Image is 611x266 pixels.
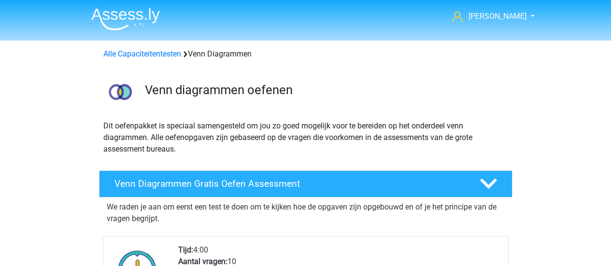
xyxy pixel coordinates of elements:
a: Alle Capaciteitentesten [103,49,181,58]
a: Venn Diagrammen Gratis Oefen Assessment [95,170,516,197]
h4: Venn Diagrammen Gratis Oefen Assessment [114,178,464,189]
h3: Venn diagrammen oefenen [145,83,505,98]
b: Tijd: [178,245,193,254]
a: [PERSON_NAME] [448,11,527,22]
p: Dit oefenpakket is speciaal samengesteld om jou zo goed mogelijk voor te bereiden op het onderdee... [103,120,508,155]
span: [PERSON_NAME] [469,12,526,21]
img: venn diagrammen [99,71,141,112]
img: Assessly [91,8,160,30]
b: Aantal vragen: [178,257,227,266]
p: We raden je aan om eerst een test te doen om te kijken hoe de opgaven zijn opgebouwd en of je het... [107,201,505,224]
div: Venn Diagrammen [99,48,512,60]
